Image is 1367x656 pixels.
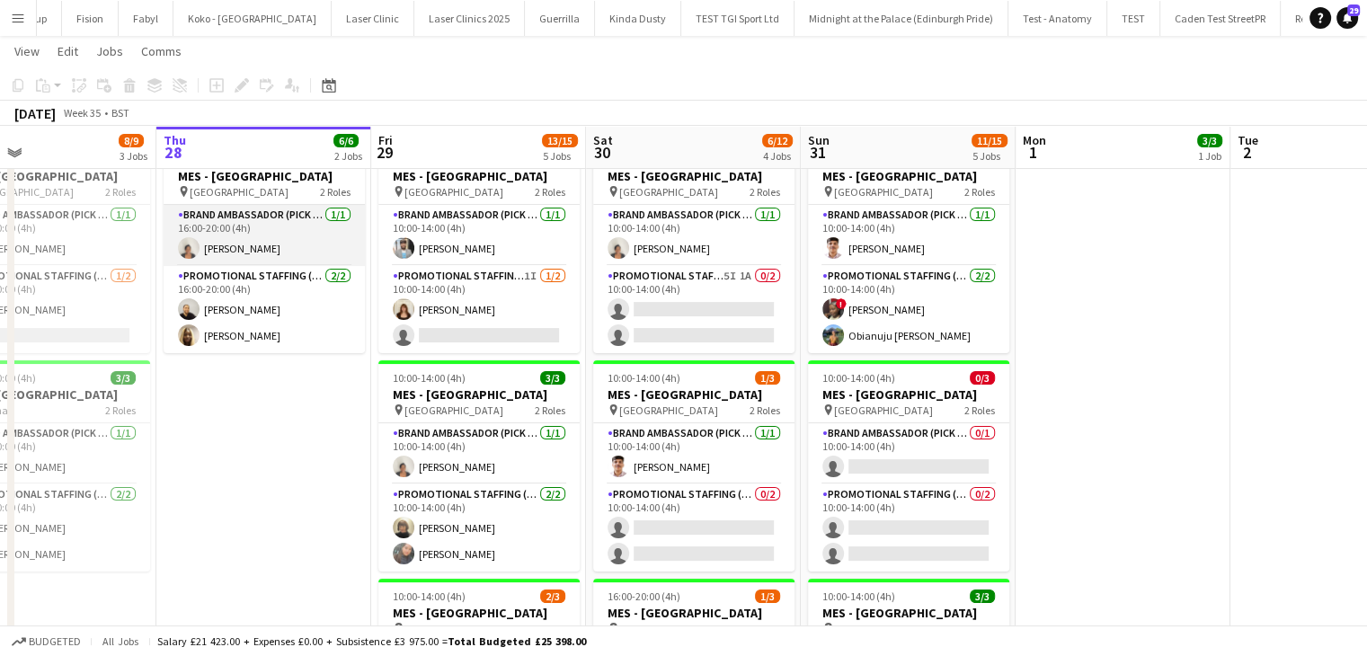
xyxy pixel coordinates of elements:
[834,185,933,199] span: [GEOGRAPHIC_DATA]
[808,168,1009,184] h3: MES - [GEOGRAPHIC_DATA]
[755,371,780,385] span: 1/3
[99,634,142,648] span: All jobs
[164,266,365,353] app-card-role: Promotional Staffing (Brand Ambassadors)2/216:00-20:00 (4h)[PERSON_NAME][PERSON_NAME]
[593,132,613,148] span: Sat
[805,142,830,163] span: 31
[808,423,1009,484] app-card-role: Brand Ambassador (Pick up)0/110:00-14:00 (4h)
[378,266,580,353] app-card-role: Promotional Staffing (Brand Ambassadors)1I1/210:00-14:00 (4h)[PERSON_NAME]
[593,423,794,484] app-card-role: Brand Ambassador (Pick up)1/110:00-14:00 (4h)[PERSON_NAME]
[320,185,351,199] span: 2 Roles
[808,266,1009,353] app-card-role: Promotional Staffing (Brand Ambassadors)2/210:00-14:00 (4h)![PERSON_NAME]Obianuju [PERSON_NAME]
[808,386,1009,403] h3: MES - [GEOGRAPHIC_DATA]
[681,1,794,36] button: TEST TGI Sport Ltd
[161,142,186,163] span: 28
[164,205,365,266] app-card-role: Brand Ambassador (Pick up)1/116:00-20:00 (4h)[PERSON_NAME]
[111,106,129,120] div: BST
[378,142,580,353] div: 10:00-14:00 (4h)2/3MES - [GEOGRAPHIC_DATA] [GEOGRAPHIC_DATA]2 RolesBrand Ambassador (Pick up)1/11...
[96,43,123,59] span: Jobs
[970,371,995,385] span: 0/3
[593,386,794,403] h3: MES - [GEOGRAPHIC_DATA]
[542,134,578,147] span: 13/15
[14,43,40,59] span: View
[619,403,718,417] span: [GEOGRAPHIC_DATA]
[595,1,681,36] button: Kinda Dusty
[164,142,365,353] app-job-card: 16:00-20:00 (4h)3/3MES - [GEOGRAPHIC_DATA] [GEOGRAPHIC_DATA]2 RolesBrand Ambassador (Pick up)1/11...
[808,484,1009,572] app-card-role: Promotional Staffing (Brand Ambassadors)0/210:00-14:00 (4h)
[190,185,288,199] span: [GEOGRAPHIC_DATA]
[1235,142,1258,163] span: 2
[808,360,1009,572] div: 10:00-14:00 (4h)0/3MES - [GEOGRAPHIC_DATA] [GEOGRAPHIC_DATA]2 RolesBrand Ambassador (Pick up)0/11...
[755,590,780,603] span: 1/3
[1023,132,1046,148] span: Mon
[120,149,147,163] div: 3 Jobs
[1020,142,1046,163] span: 1
[1198,149,1221,163] div: 1 Job
[763,149,792,163] div: 4 Jobs
[7,40,47,63] a: View
[750,403,780,417] span: 2 Roles
[540,371,565,385] span: 3/3
[540,590,565,603] span: 2/3
[378,132,393,148] span: Fri
[50,40,85,63] a: Edit
[750,622,780,635] span: 2 Roles
[964,185,995,199] span: 2 Roles
[14,104,56,122] div: [DATE]
[378,484,580,572] app-card-role: Promotional Staffing (Brand Ambassadors)2/210:00-14:00 (4h)[PERSON_NAME][PERSON_NAME]
[378,386,580,403] h3: MES - [GEOGRAPHIC_DATA]
[378,423,580,484] app-card-role: Brand Ambassador (Pick up)1/110:00-14:00 (4h)[PERSON_NAME]
[62,1,119,36] button: Fision
[448,634,586,648] span: Total Budgeted £25 398.00
[762,134,793,147] span: 6/12
[393,590,466,603] span: 10:00-14:00 (4h)
[535,185,565,199] span: 2 Roles
[535,622,565,635] span: 2 Roles
[119,134,144,147] span: 8/9
[141,43,182,59] span: Comms
[608,371,680,385] span: 10:00-14:00 (4h)
[608,590,680,603] span: 16:00-20:00 (4h)
[836,298,847,309] span: !
[593,142,794,353] div: 10:00-14:00 (4h)1/3MES - [GEOGRAPHIC_DATA] [GEOGRAPHIC_DATA]2 RolesBrand Ambassador (Pick up)1/11...
[822,590,895,603] span: 10:00-14:00 (4h)
[543,149,577,163] div: 5 Jobs
[619,622,662,635] span: Guildford
[89,40,130,63] a: Jobs
[525,1,595,36] button: Guerrilla
[834,403,933,417] span: [GEOGRAPHIC_DATA]
[134,40,189,63] a: Comms
[750,185,780,199] span: 2 Roles
[105,403,136,417] span: 2 Roles
[157,634,586,648] div: Salary £21 423.00 + Expenses £0.00 + Subsistence £3 975.00 =
[535,403,565,417] span: 2 Roles
[970,590,995,603] span: 3/3
[1008,1,1107,36] button: Test - Anatomy
[964,403,995,417] span: 2 Roles
[378,168,580,184] h3: MES - [GEOGRAPHIC_DATA]
[593,168,794,184] h3: MES - [GEOGRAPHIC_DATA]
[378,360,580,572] div: 10:00-14:00 (4h)3/3MES - [GEOGRAPHIC_DATA] [GEOGRAPHIC_DATA]2 RolesBrand Ambassador (Pick up)1/11...
[822,371,895,385] span: 10:00-14:00 (4h)
[332,1,414,36] button: Laser Clinic
[378,605,580,621] h3: MES - [GEOGRAPHIC_DATA]
[964,622,995,635] span: 2 Roles
[404,185,503,199] span: [GEOGRAPHIC_DATA]
[593,266,794,353] app-card-role: Promotional Staffing (Brand Ambassadors)5I1A0/210:00-14:00 (4h)
[808,205,1009,266] app-card-role: Brand Ambassador (Pick up)1/110:00-14:00 (4h)[PERSON_NAME]
[593,605,794,621] h3: MES - [GEOGRAPHIC_DATA]
[164,132,186,148] span: Thu
[376,142,393,163] span: 29
[1160,1,1281,36] button: Caden Test StreetPR
[173,1,332,36] button: Koko - [GEOGRAPHIC_DATA]
[404,622,503,635] span: [GEOGRAPHIC_DATA]
[593,360,794,572] app-job-card: 10:00-14:00 (4h)1/3MES - [GEOGRAPHIC_DATA] [GEOGRAPHIC_DATA]2 RolesBrand Ambassador (Pick up)1/11...
[808,142,1009,353] app-job-card: 10:00-14:00 (4h)3/3MES - [GEOGRAPHIC_DATA] [GEOGRAPHIC_DATA]2 RolesBrand Ambassador (Pick up)1/11...
[619,185,718,199] span: [GEOGRAPHIC_DATA]
[333,134,359,147] span: 6/6
[590,142,613,163] span: 30
[834,622,933,635] span: [GEOGRAPHIC_DATA]
[1347,4,1360,16] span: 29
[111,371,136,385] span: 3/3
